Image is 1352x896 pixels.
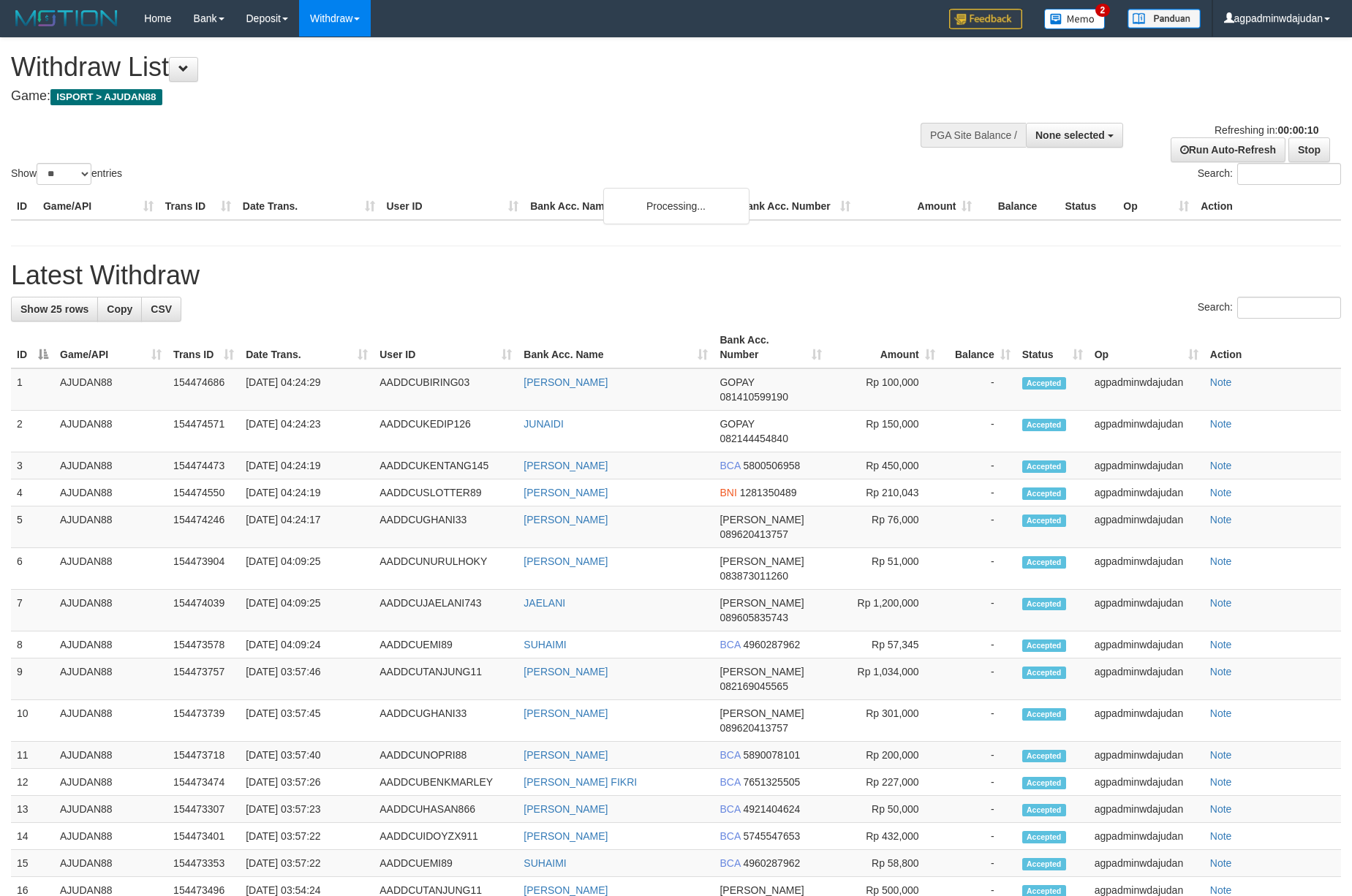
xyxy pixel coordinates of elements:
[1022,639,1066,652] span: Accepted
[1089,742,1204,769] td: agpadminwdajudan
[11,163,122,185] label: Show entries
[941,631,1016,658] td: -
[1089,700,1204,742] td: agpadminwdajudan
[1022,831,1066,843] span: Accepted
[374,850,518,877] td: AADDCUEMI89
[1089,548,1204,590] td: agpadminwdajudan
[167,548,240,590] td: 154473904
[11,193,37,220] th: ID
[1237,163,1341,185] input: Search:
[1022,377,1066,390] span: Accepted
[1210,830,1232,842] a: Note
[1089,590,1204,631] td: agpadminwdajudan
[167,327,240,368] th: Trans ID: activate to sort column ascending
[1089,631,1204,658] td: agpadminwdajudan
[828,700,941,742] td: Rp 301,000
[828,823,941,850] td: Rp 432,000
[1089,327,1204,368] th: Op: activate to sort column ascending
[97,297,142,322] a: Copy
[167,850,240,877] td: 154473353
[1288,137,1330,162] a: Stop
[240,769,374,796] td: [DATE] 03:57:26
[1128,9,1201,29] img: panduan.png
[524,803,608,815] a: [PERSON_NAME]
[1022,804,1066,816] span: Accepted
[374,506,518,548] td: AADDCUGHANI33
[1210,749,1232,761] a: Note
[828,796,941,823] td: Rp 50,000
[167,590,240,631] td: 154474039
[1022,487,1066,500] span: Accepted
[240,452,374,479] td: [DATE] 04:24:19
[167,796,240,823] td: 154473307
[1210,884,1232,896] a: Note
[167,479,240,506] td: 154474550
[941,411,1016,452] td: -
[720,376,754,388] span: GOPAY
[11,590,54,631] td: 7
[1022,419,1066,431] span: Accepted
[54,327,167,368] th: Game/API: activate to sort column ascending
[1016,327,1089,368] th: Status: activate to sort column ascending
[941,850,1016,877] td: -
[1210,857,1232,869] a: Note
[1237,297,1341,319] input: Search:
[240,368,374,411] td: [DATE] 04:24:29
[1171,137,1285,162] a: Run Auto-Refresh
[374,796,518,823] td: AADDCUHASAN866
[1059,193,1117,220] th: Status
[240,850,374,877] td: [DATE] 03:57:22
[941,327,1016,368] th: Balance: activate to sort column ascending
[518,327,714,368] th: Bank Acc. Name: activate to sort column ascending
[374,823,518,850] td: AADDCUIDOYZX911
[1089,823,1204,850] td: agpadminwdajudan
[1210,666,1232,677] a: Note
[941,479,1016,506] td: -
[240,631,374,658] td: [DATE] 04:09:24
[54,823,167,850] td: AJUDAN88
[240,479,374,506] td: [DATE] 04:24:19
[11,368,54,411] td: 1
[240,411,374,452] td: [DATE] 04:24:23
[374,411,518,452] td: AADDCUKEDIP126
[1198,297,1341,319] label: Search:
[1089,850,1204,877] td: agpadminwdajudan
[11,297,98,322] a: Show 25 rows
[54,479,167,506] td: AJUDAN88
[11,700,54,742] td: 10
[720,612,788,623] span: Copy 089605835743 to clipboard
[828,411,941,452] td: Rp 150,000
[1022,708,1066,721] span: Accepted
[1022,858,1066,870] span: Accepted
[240,742,374,769] td: [DATE] 03:57:40
[240,823,374,850] td: [DATE] 03:57:22
[828,452,941,479] td: Rp 450,000
[11,53,887,82] h1: Withdraw List
[1089,658,1204,700] td: agpadminwdajudan
[11,796,54,823] td: 13
[1089,452,1204,479] td: agpadminwdajudan
[167,700,240,742] td: 154473739
[720,680,788,692] span: Copy 082169045565 to clipboard
[381,193,525,220] th: User ID
[743,639,800,650] span: Copy 4960287962 to clipboard
[1215,124,1318,136] span: Refreshing in:
[374,368,518,411] td: AADDCUBIRING03
[1210,555,1232,567] a: Note
[720,857,740,869] span: BCA
[714,327,827,368] th: Bank Acc. Number: activate to sort column ascending
[1089,368,1204,411] td: agpadminwdajudan
[374,548,518,590] td: AADDCUNURULHOKY
[828,548,941,590] td: Rp 51,000
[1022,515,1066,527] span: Accepted
[11,411,54,452] td: 2
[941,506,1016,548] td: -
[720,418,754,430] span: GOPAY
[1089,769,1204,796] td: agpadminwdajudan
[524,857,566,869] a: SUHAIMI
[524,460,608,471] a: [PERSON_NAME]
[240,548,374,590] td: [DATE] 04:09:25
[11,631,54,658] td: 8
[50,89,162,105] span: ISPORT > AJUDAN88
[1089,506,1204,548] td: agpadminwdajudan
